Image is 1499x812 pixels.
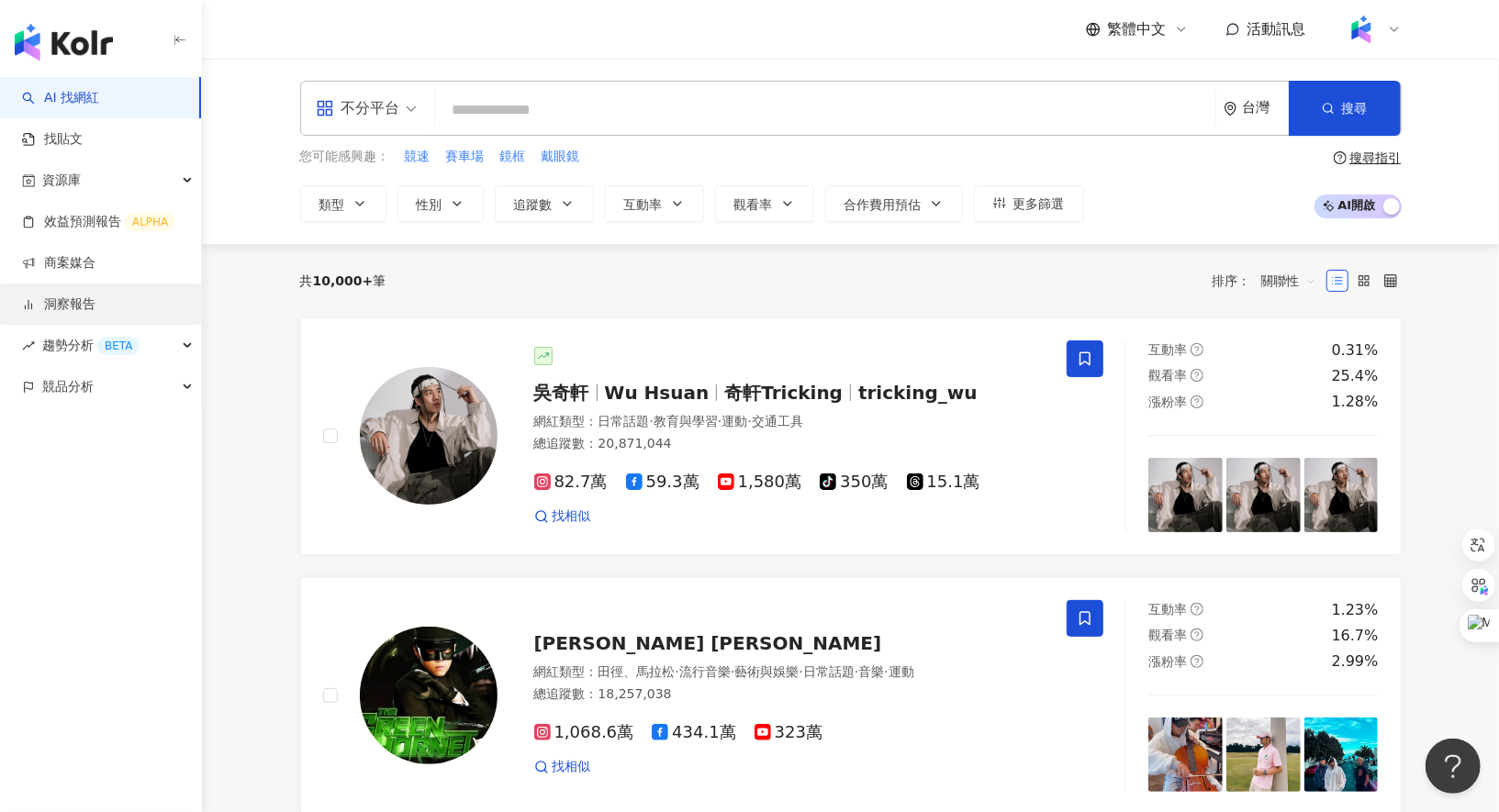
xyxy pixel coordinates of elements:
[1191,343,1203,356] span: question-circle
[22,339,35,352] span: rise
[405,148,431,166] span: 競速
[534,413,1046,431] div: 網紅類型 ：
[514,197,553,212] span: 追蹤數
[1304,458,1379,532] img: post-image
[734,664,799,679] span: 藝術與娛樂
[1108,19,1167,39] span: 繁體中文
[42,325,140,366] span: 趨勢分析
[534,758,591,776] a: 找相似
[300,317,1402,555] a: KOL Avatar吳奇軒Wu Hsuan奇軒Trickingtricking_wu網紅類型：日常話題·教育與學習·運動·交通工具總追蹤數：20,871,04482.7萬59.3萬1,580萬3...
[605,382,710,404] span: Wu Hsuan
[15,24,113,61] img: logo
[360,627,498,764] img: KOL Avatar
[1191,603,1203,616] span: question-circle
[626,473,699,492] span: 59.3萬
[889,664,914,679] span: 運動
[1148,458,1223,532] img: post-image
[858,382,978,404] span: tricking_wu
[1148,342,1187,357] span: 互動率
[316,94,400,123] div: 不分平台
[1247,20,1306,38] span: 活動訊息
[1191,369,1203,382] span: question-circle
[542,148,580,166] span: 戴眼鏡
[499,147,527,167] button: 鏡框
[313,273,374,288] span: 10,000+
[1191,655,1203,668] span: question-circle
[1344,12,1379,47] img: Kolr%20app%20icon%20%281%29.png
[1148,368,1187,383] span: 觀看率
[541,147,581,167] button: 戴眼鏡
[534,723,634,742] span: 1,068.6萬
[650,414,654,428] span: ·
[855,664,858,679] span: ·
[755,723,822,742] span: 323萬
[397,185,484,222] button: 性別
[42,366,94,407] span: 競品分析
[803,664,855,679] span: 日常話題
[534,473,608,492] span: 82.7萬
[845,197,922,212] span: 合作費用預估
[1191,395,1203,408] span: question-circle
[316,99,334,117] span: appstore
[1289,81,1401,136] button: 搜尋
[598,664,676,679] span: 田徑、馬拉松
[553,507,591,526] span: 找相似
[22,213,175,231] a: 效益預測報告ALPHA
[724,382,843,404] span: 奇軒Tricking
[1332,340,1379,361] div: 0.31%
[598,414,650,428] span: 日常話題
[446,148,485,166] span: 賽車場
[417,197,442,212] span: 性別
[1332,366,1379,386] div: 25.4%
[1334,151,1347,164] span: question-circle
[1148,602,1187,617] span: 互動率
[300,185,386,222] button: 類型
[858,664,884,679] span: 音樂
[495,185,594,222] button: 追蹤數
[360,367,498,505] img: KOL Avatar
[42,160,81,201] span: 資源庫
[1304,717,1379,792] img: post-image
[1261,266,1316,295] span: 關聯性
[799,664,802,679] span: ·
[752,414,803,428] span: 交通工具
[1013,196,1065,211] span: 更多篩選
[534,435,1046,453] div: 總追蹤數 ： 20,871,044
[654,414,718,428] span: 教育與學習
[747,414,751,428] span: ·
[22,130,83,149] a: 找貼文
[718,473,802,492] span: 1,580萬
[404,147,431,167] button: 競速
[1426,739,1481,794] iframe: Help Scout Beacon - Open
[300,273,386,288] div: 共 筆
[445,147,486,167] button: 賽車場
[534,507,591,526] a: 找相似
[679,664,731,679] span: 流行音樂
[718,414,722,428] span: ·
[652,723,736,742] span: 434.1萬
[715,185,814,222] button: 觀看率
[534,663,1046,682] div: 網紅類型 ：
[22,89,99,107] a: searchAI 找網紅
[884,664,888,679] span: ·
[1332,600,1379,620] div: 1.23%
[1243,100,1289,116] div: 台灣
[1224,102,1237,116] span: environment
[825,185,963,222] button: 合作費用預估
[534,382,589,404] span: 吳奇軒
[1191,628,1203,641] span: question-circle
[534,632,882,654] span: [PERSON_NAME] [PERSON_NAME]
[1332,626,1379,646] div: 16.7%
[1350,150,1402,165] div: 搜尋指引
[534,685,1046,704] div: 總追蹤數 ： 18,257,038
[97,337,140,355] div: BETA
[1213,266,1326,295] div: 排序：
[300,148,390,166] span: 您可能感興趣：
[1148,717,1223,792] img: post-image
[1342,101,1368,116] span: 搜尋
[1148,628,1187,642] span: 觀看率
[605,185,704,222] button: 互動率
[624,197,663,212] span: 互動率
[553,758,591,776] span: 找相似
[1226,717,1301,792] img: post-image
